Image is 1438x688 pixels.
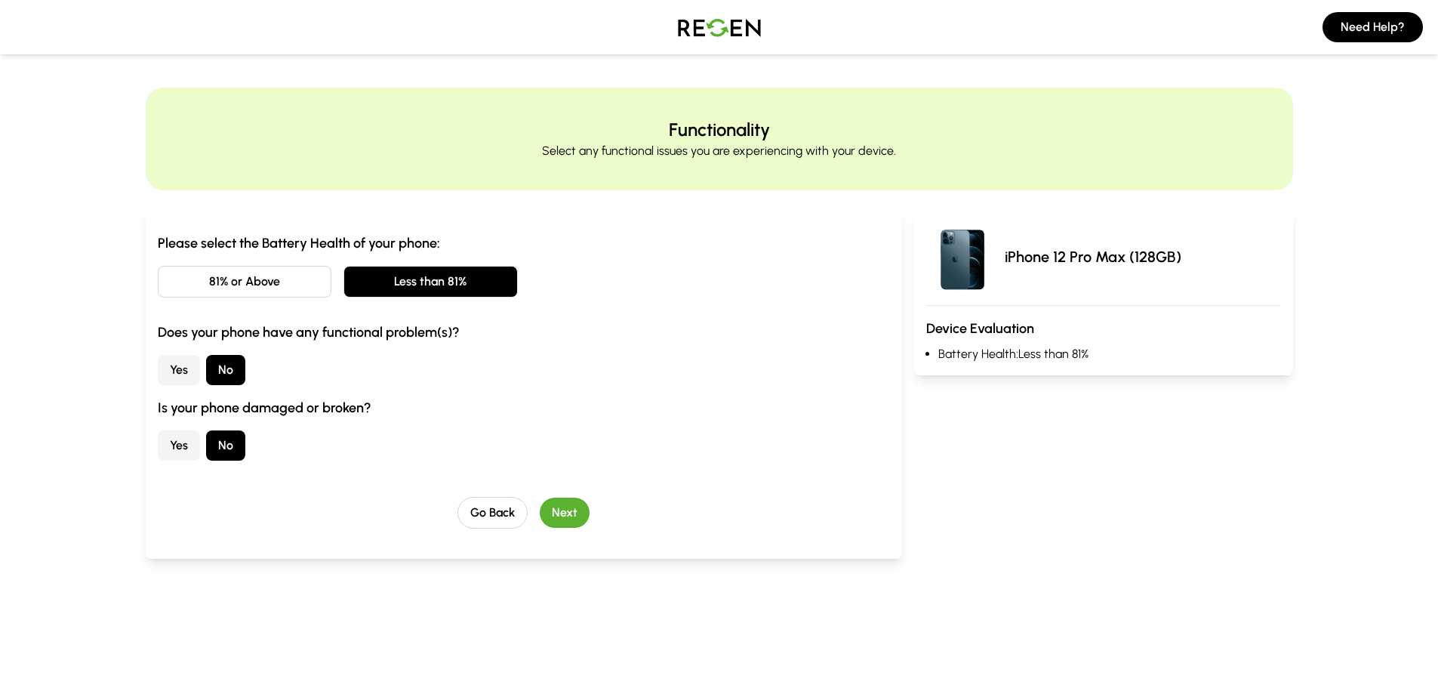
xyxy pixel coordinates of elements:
[206,430,245,461] button: No
[158,233,891,254] h3: Please select the Battery Health of your phone:
[158,266,332,298] button: 81% or Above
[669,118,770,142] h2: Functionality
[542,142,896,160] p: Select any functional issues you are experiencing with your device.
[667,6,772,48] img: Logo
[1005,246,1181,267] p: iPhone 12 Pro Max (128GB)
[938,345,1280,363] li: Battery Health: Less than 81%
[540,498,590,528] button: Next
[457,497,528,529] button: Go Back
[1323,12,1423,42] button: Need Help?
[343,266,518,298] button: Less than 81%
[158,397,891,418] h3: Is your phone damaged or broken?
[158,355,200,385] button: Yes
[158,430,200,461] button: Yes
[926,318,1280,339] h3: Device Evaluation
[158,322,891,343] h3: Does your phone have any functional problem(s)?
[206,355,245,385] button: No
[926,221,999,293] img: iPhone 12 Pro Max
